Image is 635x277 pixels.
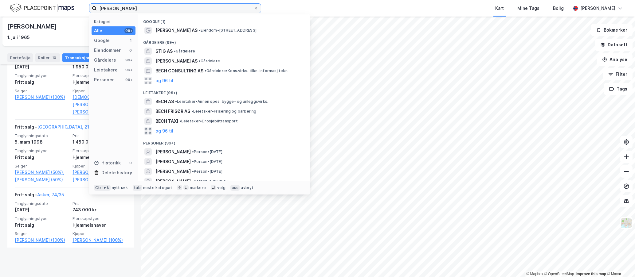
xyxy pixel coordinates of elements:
[94,159,121,167] div: Historikk
[553,5,564,12] div: Bolig
[15,216,69,221] span: Tinglysningstype
[526,272,543,276] a: Mapbox
[10,3,74,13] img: logo.f888ab2527a4732fd821a326f86c7f29.svg
[205,68,206,73] span: •
[73,164,127,169] span: Kjøper
[73,63,127,71] div: 1 950 000 kr
[51,55,57,61] div: 10
[155,77,173,84] button: og 96 til
[192,149,194,154] span: •
[15,154,69,161] div: Fritt salg
[73,79,127,86] div: Hjemmelshaver
[597,53,633,66] button: Analyse
[15,88,69,94] span: Selger
[73,169,127,176] a: [PERSON_NAME] (90%),
[73,138,127,146] div: 1 450 000 kr
[191,109,257,114] span: Leietaker • Frisering og barbering
[192,159,194,164] span: •
[591,24,633,36] button: Bokmerker
[112,185,128,190] div: nytt søk
[192,149,222,154] span: Person • [DATE]
[15,206,69,214] div: [DATE]
[155,57,198,65] span: [PERSON_NAME] AS
[94,19,135,24] div: Kategori
[94,66,118,74] div: Leietakere
[7,34,30,41] div: 1. juli 1965
[192,169,194,174] span: •
[7,53,33,62] div: Portefølje
[73,231,127,236] span: Kjøper
[15,191,64,201] div: Fritt salg -
[192,169,222,174] span: Person • [DATE]
[94,37,110,44] div: Google
[155,98,174,105] span: BECH AS
[155,127,173,135] button: og 96 til
[190,185,206,190] div: markere
[15,138,69,146] div: 5. mars 1998
[37,124,112,129] a: [GEOGRAPHIC_DATA], 216/243/0/10
[495,5,504,12] div: Kart
[73,133,127,138] span: Pris
[155,108,190,115] span: BECH FRISØR AS
[73,88,127,94] span: Kjøper
[73,94,127,108] a: [DEMOGRAPHIC_DATA][PERSON_NAME] (50%),
[124,77,133,82] div: 99+
[138,136,310,147] div: Personer (99+)
[73,206,127,214] div: 743 000 kr
[580,5,615,12] div: [PERSON_NAME]
[199,28,201,33] span: •
[217,185,225,190] div: velg
[15,237,69,244] a: [PERSON_NAME] (100%)
[94,76,114,83] div: Personer
[73,73,127,78] span: Eierskapstype
[155,67,203,75] span: BECH CONSULTING AS
[124,67,133,72] div: 99+
[174,49,176,53] span: •
[199,59,220,63] span: Gårdeiere
[603,68,633,80] button: Filter
[621,217,632,229] img: Z
[35,53,60,62] div: Roller
[124,28,133,33] div: 99+
[155,168,191,175] span: [PERSON_NAME]
[544,272,574,276] a: OpenStreetMap
[143,185,172,190] div: neste kategori
[73,176,127,183] a: [PERSON_NAME] (10%)
[138,35,310,46] div: Gårdeiere (99+)
[604,83,633,95] button: Tags
[175,99,268,104] span: Leietaker • Annen spes. bygge- og anleggsvirks.
[7,21,58,31] div: [PERSON_NAME]
[595,39,633,51] button: Datasett
[133,185,142,191] div: tab
[128,38,133,43] div: 1
[199,28,257,33] span: Eiendom • [STREET_ADDRESS]
[73,108,127,116] a: [PERSON_NAME] (50%)
[73,216,127,221] span: Eierskapstype
[15,231,69,236] span: Selger
[191,109,193,113] span: •
[94,56,116,64] div: Gårdeiere
[94,47,121,54] div: Eiendommer
[73,221,127,229] div: Hjemmelshaver
[155,158,191,165] span: [PERSON_NAME]
[205,68,288,73] span: Gårdeiere • Kons.virks. tilkn. informasj.tekn.
[192,179,229,184] span: Person • 1. juli 1965
[15,63,69,71] div: [DATE]
[230,185,240,191] div: esc
[94,185,111,191] div: Ctrl + k
[192,159,222,164] span: Person • [DATE]
[199,59,201,63] span: •
[175,99,177,104] span: •
[604,248,635,277] div: Kontrollprogram for chat
[128,160,133,165] div: 0
[174,49,195,54] span: Gårdeiere
[138,86,310,97] div: Leietakere (99+)
[138,14,310,25] div: Google (1)
[15,221,69,229] div: Fritt salg
[124,58,133,63] div: 99+
[128,48,133,53] div: 0
[73,237,127,244] a: [PERSON_NAME] (100%)
[15,164,69,169] span: Selger
[15,148,69,153] span: Tinglysningstype
[179,119,238,124] span: Leietaker • Drosjebiltransport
